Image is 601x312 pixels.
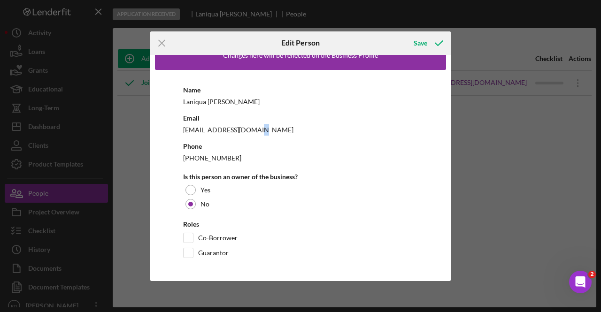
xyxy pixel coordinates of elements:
[183,114,200,122] b: Email
[183,124,418,136] div: [EMAIL_ADDRESS][DOMAIN_NAME]
[588,271,596,278] span: 2
[281,38,320,47] h6: Edit Person
[183,221,418,228] div: Roles
[569,271,592,293] iframe: Intercom live chat
[183,142,202,150] b: Phone
[414,34,427,53] div: Save
[200,186,210,194] label: Yes
[198,248,229,258] label: Guarantor
[183,86,200,94] b: Name
[198,233,238,243] label: Co-Borrower
[183,173,418,181] div: Is this person an owner of the business?
[404,34,451,53] button: Save
[183,96,418,107] div: Laniqua [PERSON_NAME]
[183,152,418,164] div: [PHONE_NUMBER]
[223,52,378,59] div: Changes here will be reflected on the Business Profile
[200,200,209,208] label: No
